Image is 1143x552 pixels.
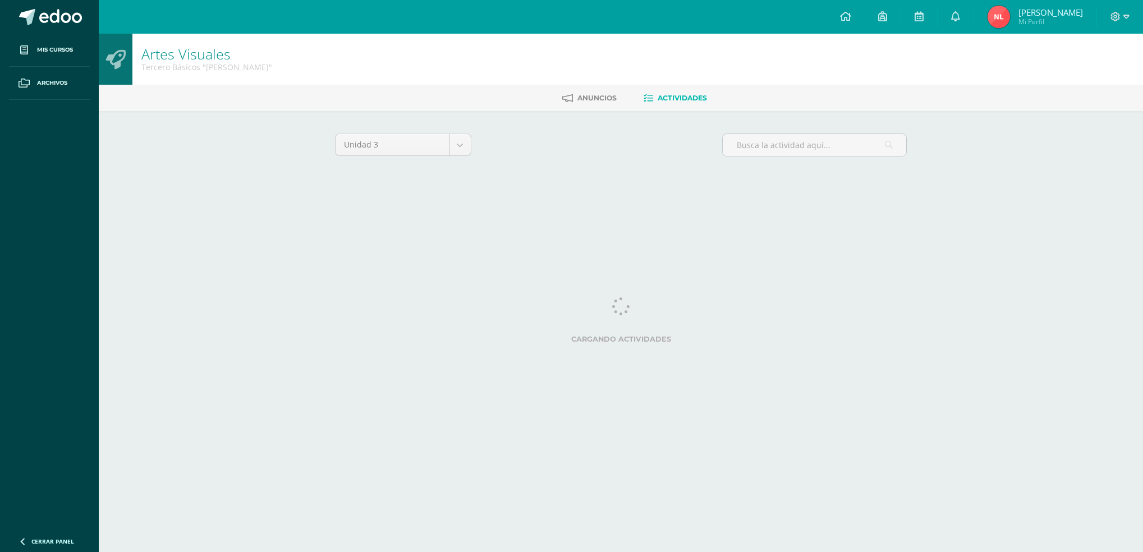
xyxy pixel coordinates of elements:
[141,44,231,63] a: Artes Visuales
[344,134,441,155] span: Unidad 3
[562,89,617,107] a: Anuncios
[9,34,90,67] a: Mis cursos
[141,46,272,62] h1: Artes Visuales
[31,537,74,545] span: Cerrar panel
[577,94,617,102] span: Anuncios
[1018,7,1083,18] span: [PERSON_NAME]
[37,79,67,88] span: Archivos
[335,335,907,343] label: Cargando actividades
[988,6,1010,28] img: 0bd96b76678b5aa360396f1394bde56b.png
[1018,17,1083,26] span: Mi Perfil
[141,62,272,72] div: Tercero Básicos 'Arquimedes'
[9,67,90,100] a: Archivos
[658,94,707,102] span: Actividades
[644,89,707,107] a: Actividades
[37,45,73,54] span: Mis cursos
[723,134,906,156] input: Busca la actividad aquí...
[336,134,471,155] a: Unidad 3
